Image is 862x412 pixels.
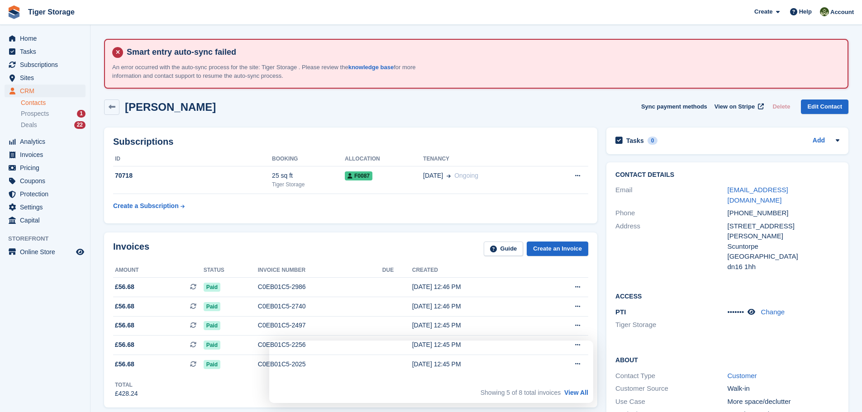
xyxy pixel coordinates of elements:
div: C0EB01C5-2740 [258,302,382,311]
div: Phone [615,208,727,218]
a: menu [5,45,86,58]
h2: [PERSON_NAME] [125,101,216,113]
a: menu [5,32,86,45]
h4: Smart entry auto-sync failed [123,47,840,57]
span: Sites [20,71,74,84]
span: Coupons [20,175,74,187]
th: Status [204,263,258,278]
span: ••••••• [728,308,744,316]
div: C0EB01C5-2986 [258,282,382,292]
div: C0EB01C5-2256 [258,340,382,350]
div: dn16 1hh [728,262,839,272]
button: Sync payment methods [641,99,707,114]
div: £428.24 [115,389,138,398]
span: CRM [20,85,74,97]
h2: Tasks [626,137,644,145]
a: menu [5,175,86,187]
h2: Subscriptions [113,137,588,147]
span: Paid [204,283,220,292]
a: Add [813,136,825,146]
a: menu [5,148,86,161]
div: 0 [648,137,658,145]
div: Tiger Storage [272,180,345,189]
a: Prospects 1 [21,109,86,118]
div: 22 [74,121,86,129]
th: Booking [272,152,345,166]
a: Edit Contact [801,99,848,114]
span: Tasks [20,45,74,58]
span: Paid [204,341,220,350]
a: Change [761,308,785,316]
div: Create a Subscription [113,201,179,211]
div: More space/declutter [728,397,839,407]
div: [DATE] 12:46 PM [412,282,539,292]
span: Paid [204,360,220,369]
div: Walk-in [728,384,839,394]
th: Due [382,263,412,278]
a: menu [5,201,86,213]
th: Invoice number [258,263,382,278]
a: Customer [728,372,757,379]
span: F0087 [345,171,372,180]
div: [PHONE_NUMBER] [728,208,839,218]
a: menu [5,214,86,227]
a: View on Stripe [711,99,766,114]
th: Created [412,263,539,278]
span: Storefront [8,234,90,243]
span: [DATE] [423,171,443,180]
span: £56.68 [115,360,134,369]
a: Tiger Storage [24,5,78,19]
div: 70718 [113,171,272,180]
a: Contacts [21,99,86,107]
th: Amount [113,263,204,278]
span: Home [20,32,74,45]
a: Create a Subscription [113,198,185,214]
span: Ongoing [454,172,478,179]
a: menu [5,71,86,84]
div: [GEOGRAPHIC_DATA] [728,251,839,262]
a: menu [5,161,86,174]
iframe: Survey by David from Stora [269,341,593,403]
h2: About [615,355,839,364]
a: Deals 22 [21,120,86,130]
a: [EMAIL_ADDRESS][DOMAIN_NAME] [728,186,788,204]
div: 25 sq ft [272,171,345,180]
div: Email [615,185,727,205]
span: Help [799,7,812,16]
a: menu [5,135,86,148]
span: Capital [20,214,74,227]
th: Allocation [345,152,423,166]
th: Tenancy [423,152,546,166]
a: menu [5,58,86,71]
span: £56.68 [115,282,134,292]
span: Analytics [20,135,74,148]
a: menu [5,246,86,258]
img: stora-icon-8386f47178a22dfd0bd8f6a31ec36ba5ce8667c1dd55bd0f319d3a0aa187defe.svg [7,5,21,19]
div: C0EB01C5-2497 [258,321,382,330]
div: Contact Type [615,371,727,381]
a: Create an Invoice [527,242,588,256]
a: Preview store [75,246,86,257]
span: Online Store [20,246,74,258]
span: Invoices [20,148,74,161]
div: Address [615,221,727,272]
div: Customer Source [615,384,727,394]
a: Guide [484,242,524,256]
span: PTI [615,308,626,316]
span: £56.68 [115,302,134,311]
a: knowledge base [348,64,394,71]
button: Delete [769,99,794,114]
a: menu [5,85,86,97]
h2: Access [615,291,839,300]
span: Prospects [21,109,49,118]
span: Pricing [20,161,74,174]
span: Protection [20,188,74,200]
span: £56.68 [115,321,134,330]
p: An error occurred with the auto-sync process for the site: Tiger Storage . Please review the for ... [112,63,429,81]
div: C0EB01C5-2025 [258,360,382,369]
span: Account [830,8,854,17]
div: 1 [77,110,86,118]
div: [STREET_ADDRESS][PERSON_NAME] [728,221,839,242]
h2: Invoices [113,242,149,256]
div: [DATE] 12:45 PM [412,321,539,330]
